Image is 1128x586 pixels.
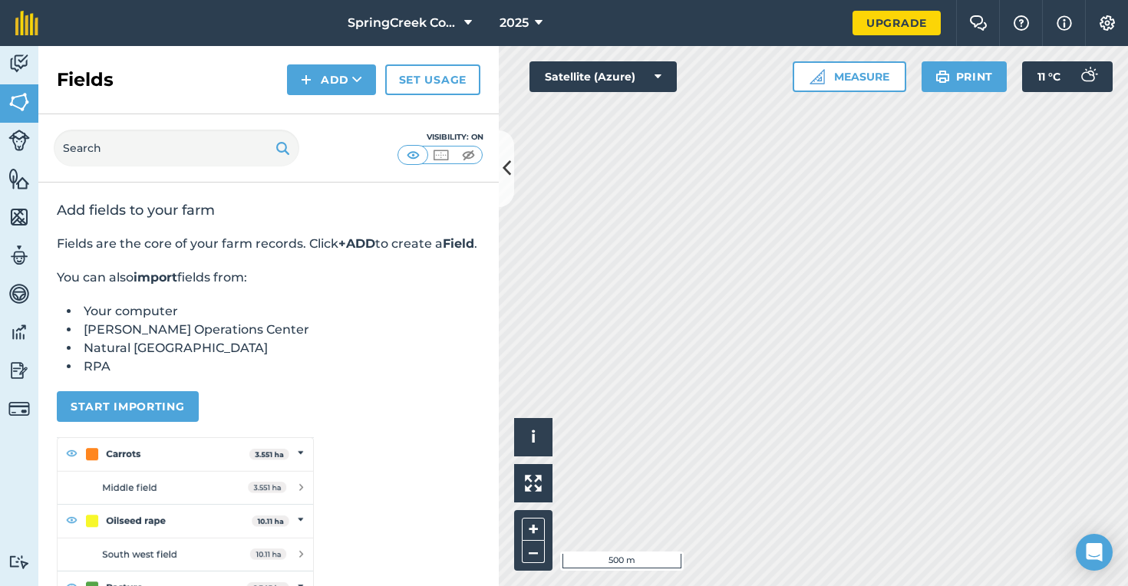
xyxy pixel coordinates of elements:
div: Open Intercom Messenger [1076,534,1113,571]
img: svg+xml;base64,PHN2ZyB4bWxucz0iaHR0cDovL3d3dy53My5vcmcvMjAwMC9zdmciIHdpZHRoPSI1NiIgaGVpZ2h0PSI2MC... [8,206,30,229]
li: [PERSON_NAME] Operations Center [80,321,480,339]
img: svg+xml;base64,PD94bWwgdmVyc2lvbj0iMS4wIiBlbmNvZGluZz0idXRmLTgiPz4KPCEtLSBHZW5lcmF0b3I6IEFkb2JlIE... [8,359,30,382]
button: Print [922,61,1008,92]
img: svg+xml;base64,PD94bWwgdmVyc2lvbj0iMS4wIiBlbmNvZGluZz0idXRmLTgiPz4KPCEtLSBHZW5lcmF0b3I6IEFkb2JlIE... [8,244,30,267]
img: svg+xml;base64,PD94bWwgdmVyc2lvbj0iMS4wIiBlbmNvZGluZz0idXRmLTgiPz4KPCEtLSBHZW5lcmF0b3I6IEFkb2JlIE... [8,555,30,569]
strong: +ADD [338,236,375,251]
p: You can also fields from: [57,268,480,287]
h2: Add fields to your farm [57,201,480,219]
img: svg+xml;base64,PHN2ZyB4bWxucz0iaHR0cDovL3d3dy53My5vcmcvMjAwMC9zdmciIHdpZHRoPSIxNyIgaGVpZ2h0PSIxNy... [1057,14,1072,32]
img: svg+xml;base64,PHN2ZyB4bWxucz0iaHR0cDovL3d3dy53My5vcmcvMjAwMC9zdmciIHdpZHRoPSI1MCIgaGVpZ2h0PSI0MC... [431,147,450,163]
p: Fields are the core of your farm records. Click to create a . [57,235,480,253]
img: svg+xml;base64,PHN2ZyB4bWxucz0iaHR0cDovL3d3dy53My5vcmcvMjAwMC9zdmciIHdpZHRoPSIxOSIgaGVpZ2h0PSIyNC... [935,67,950,86]
img: A question mark icon [1012,15,1031,31]
img: svg+xml;base64,PD94bWwgdmVyc2lvbj0iMS4wIiBlbmNvZGluZz0idXRmLTgiPz4KPCEtLSBHZW5lcmF0b3I6IEFkb2JlIE... [8,130,30,151]
img: A cog icon [1098,15,1116,31]
button: Add [287,64,376,95]
img: svg+xml;base64,PHN2ZyB4bWxucz0iaHR0cDovL3d3dy53My5vcmcvMjAwMC9zdmciIHdpZHRoPSIxOSIgaGVpZ2h0PSIyNC... [275,139,290,157]
button: + [522,518,545,541]
button: i [514,418,552,456]
img: svg+xml;base64,PHN2ZyB4bWxucz0iaHR0cDovL3d3dy53My5vcmcvMjAwMC9zdmciIHdpZHRoPSI1NiIgaGVpZ2h0PSI2MC... [8,91,30,114]
img: svg+xml;base64,PD94bWwgdmVyc2lvbj0iMS4wIiBlbmNvZGluZz0idXRmLTgiPz4KPCEtLSBHZW5lcmF0b3I6IEFkb2JlIE... [8,321,30,344]
button: 11 °C [1022,61,1113,92]
button: Start importing [57,391,199,422]
img: svg+xml;base64,PHN2ZyB4bWxucz0iaHR0cDovL3d3dy53My5vcmcvMjAwMC9zdmciIHdpZHRoPSI1MCIgaGVpZ2h0PSI0MC... [404,147,423,163]
img: svg+xml;base64,PHN2ZyB4bWxucz0iaHR0cDovL3d3dy53My5vcmcvMjAwMC9zdmciIHdpZHRoPSI1NiIgaGVpZ2h0PSI2MC... [8,167,30,190]
img: fieldmargin Logo [15,11,38,35]
img: svg+xml;base64,PD94bWwgdmVyc2lvbj0iMS4wIiBlbmNvZGluZz0idXRmLTgiPz4KPCEtLSBHZW5lcmF0b3I6IEFkb2JlIE... [8,282,30,305]
button: Satellite (Azure) [529,61,677,92]
div: Visibility: On [397,131,483,143]
img: svg+xml;base64,PHN2ZyB4bWxucz0iaHR0cDovL3d3dy53My5vcmcvMjAwMC9zdmciIHdpZHRoPSIxNCIgaGVpZ2h0PSIyNC... [301,71,312,89]
li: RPA [80,357,480,376]
li: Your computer [80,302,480,321]
img: svg+xml;base64,PD94bWwgdmVyc2lvbj0iMS4wIiBlbmNvZGluZz0idXRmLTgiPz4KPCEtLSBHZW5lcmF0b3I6IEFkb2JlIE... [8,398,30,420]
span: 11 ° C [1037,61,1060,92]
img: Ruler icon [810,69,825,84]
img: svg+xml;base64,PD94bWwgdmVyc2lvbj0iMS4wIiBlbmNvZGluZz0idXRmLTgiPz4KPCEtLSBHZW5lcmF0b3I6IEFkb2JlIE... [8,52,30,75]
img: svg+xml;base64,PD94bWwgdmVyc2lvbj0iMS4wIiBlbmNvZGluZz0idXRmLTgiPz4KPCEtLSBHZW5lcmF0b3I6IEFkb2JlIE... [1073,61,1103,92]
input: Search [54,130,299,166]
img: svg+xml;base64,PHN2ZyB4bWxucz0iaHR0cDovL3d3dy53My5vcmcvMjAwMC9zdmciIHdpZHRoPSI1MCIgaGVpZ2h0PSI0MC... [459,147,478,163]
span: 2025 [500,14,529,32]
strong: Field [443,236,474,251]
span: i [531,427,536,446]
button: – [522,541,545,563]
img: Four arrows, one pointing top left, one top right, one bottom right and the last bottom left [525,475,542,492]
a: Set usage [385,64,480,95]
strong: import [134,270,177,285]
button: Measure [793,61,906,92]
li: Natural [GEOGRAPHIC_DATA] [80,339,480,357]
h2: Fields [57,67,114,92]
a: Upgrade [853,11,941,35]
img: Two speech bubbles overlapping with the left bubble in the forefront [969,15,988,31]
span: SpringCreek Cootamundra [348,14,458,32]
